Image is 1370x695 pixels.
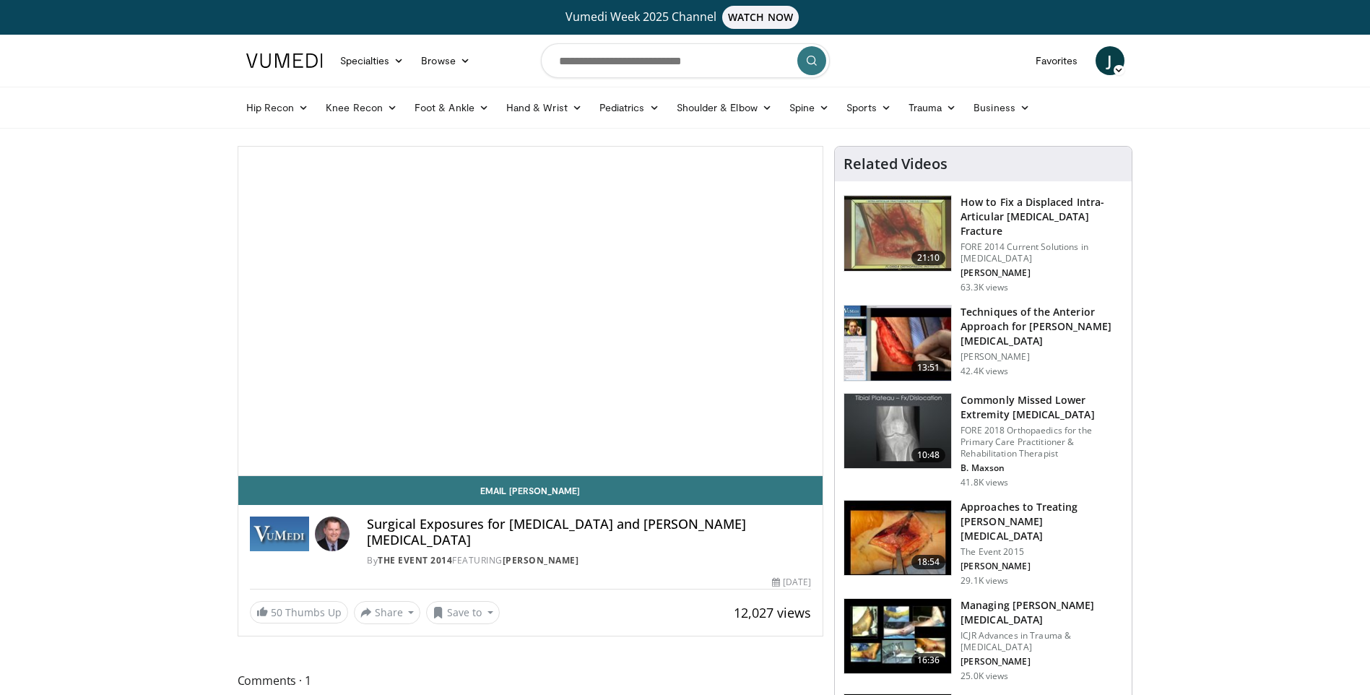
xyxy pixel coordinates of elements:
p: [PERSON_NAME] [961,656,1123,668]
img: VuMedi Logo [246,53,323,68]
p: 29.1K views [961,575,1008,587]
p: 25.0K views [961,670,1008,682]
a: Hip Recon [238,93,318,122]
img: 55ff4537-6d30-4030-bbbb-bab469c05b17.150x105_q85_crop-smart_upscale.jpg [844,196,951,271]
span: 21:10 [911,251,946,265]
a: Browse [412,46,479,75]
h4: Surgical Exposures for [MEDICAL_DATA] and [PERSON_NAME] [MEDICAL_DATA] [367,517,811,548]
a: Specialties [331,46,413,75]
p: FORE 2014 Current Solutions in [MEDICAL_DATA] [961,241,1123,264]
a: Vumedi Week 2025 ChannelWATCH NOW [248,6,1122,29]
p: [PERSON_NAME] [961,351,1123,363]
img: b2dda1fe-5346-4c93-a1b2-7c13bfae244a.150x105_q85_crop-smart_upscale.jpg [844,501,951,576]
a: Favorites [1027,46,1087,75]
a: Knee Recon [317,93,406,122]
span: 50 [271,605,282,619]
a: Trauma [900,93,966,122]
p: ICJR Advances in Trauma & [MEDICAL_DATA] [961,630,1123,653]
h3: Approaches to Treating [PERSON_NAME] [MEDICAL_DATA] [961,500,1123,543]
span: 16:36 [911,653,946,668]
div: By FEATURING [367,554,811,567]
button: Share [354,601,421,624]
p: The Event 2015 [961,546,1123,558]
input: Search topics, interventions [541,43,830,78]
h3: How to Fix a Displaced Intra-Articular [MEDICAL_DATA] Fracture [961,195,1123,238]
a: Shoulder & Elbow [668,93,781,122]
a: 50 Thumbs Up [250,601,348,623]
a: Hand & Wrist [498,93,591,122]
a: Spine [781,93,838,122]
a: 16:36 Managing [PERSON_NAME] [MEDICAL_DATA] ICJR Advances in Trauma & [MEDICAL_DATA] [PERSON_NAME... [844,598,1123,682]
a: J [1096,46,1124,75]
a: 10:48 Commonly Missed Lower Extremity [MEDICAL_DATA] FORE 2018 Orthopaedics for the Primary Care ... [844,393,1123,488]
a: Foot & Ankle [406,93,498,122]
button: Save to [426,601,500,624]
img: The Event 2014 [250,517,310,551]
img: e0f65072-4b0e-47c8-b151-d5e709845aef.150x105_q85_crop-smart_upscale.jpg [844,306,951,381]
div: [DATE] [772,576,811,589]
h3: Techniques of the Anterior Approach for [PERSON_NAME] [MEDICAL_DATA] [961,305,1123,348]
span: 12,027 views [734,604,811,621]
a: 21:10 How to Fix a Displaced Intra-Articular [MEDICAL_DATA] Fracture FORE 2014 Current Solutions ... [844,195,1123,293]
img: Avatar [315,517,350,551]
a: Sports [838,93,900,122]
p: [PERSON_NAME] [961,267,1123,279]
h3: Managing [PERSON_NAME] [MEDICAL_DATA] [961,598,1123,627]
a: Email [PERSON_NAME] [238,476,823,505]
a: The Event 2014 [378,554,452,566]
span: 10:48 [911,448,946,462]
span: 18:54 [911,555,946,569]
a: 13:51 Techniques of the Anterior Approach for [PERSON_NAME] [MEDICAL_DATA] [PERSON_NAME] 42.4K views [844,305,1123,381]
span: 13:51 [911,361,946,375]
a: Pediatrics [591,93,668,122]
p: B. Maxson [961,462,1123,474]
p: 41.8K views [961,477,1008,488]
a: [PERSON_NAME] [503,554,579,566]
video-js: Video Player [238,147,823,476]
span: WATCH NOW [722,6,799,29]
p: FORE 2018 Orthopaedics for the Primary Care Practitioner & Rehabilitation Therapist [961,425,1123,459]
p: [PERSON_NAME] [961,561,1123,572]
h3: Commonly Missed Lower Extremity [MEDICAL_DATA] [961,393,1123,422]
span: Comments 1 [238,671,824,690]
p: 63.3K views [961,282,1008,293]
h4: Related Videos [844,155,948,173]
img: 4aa379b6-386c-4fb5-93ee-de5617843a87.150x105_q85_crop-smart_upscale.jpg [844,394,951,469]
p: 42.4K views [961,366,1008,377]
img: 296977_0000_1.png.150x105_q85_crop-smart_upscale.jpg [844,599,951,674]
a: 18:54 Approaches to Treating [PERSON_NAME] [MEDICAL_DATA] The Event 2015 [PERSON_NAME] 29.1K views [844,500,1123,587]
a: Business [965,93,1039,122]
